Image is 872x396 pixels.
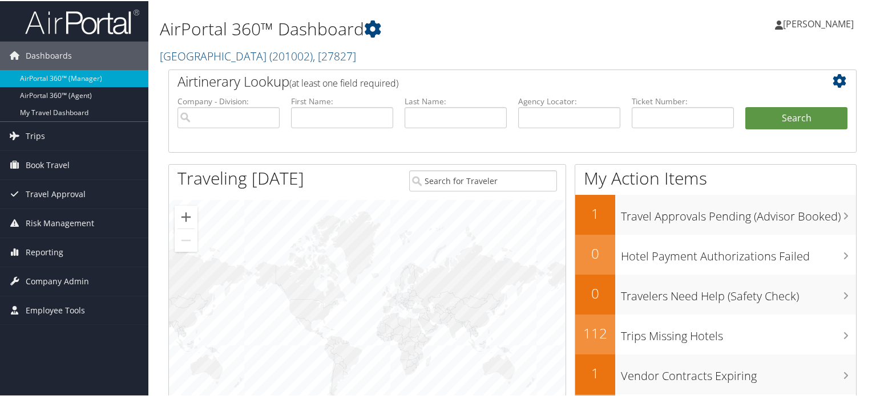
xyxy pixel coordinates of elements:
span: Company Admin [26,266,89,295]
h2: 1 [575,203,615,222]
img: airportal-logo.png [25,7,139,34]
a: [PERSON_NAME] [775,6,865,40]
span: Employee Tools [26,295,85,324]
h3: Hotel Payment Authorizations Failed [621,242,856,263]
h3: Travel Approvals Pending (Advisor Booked) [621,202,856,223]
a: 112Trips Missing Hotels [575,313,856,353]
label: First Name: [291,95,393,106]
button: Search [745,106,847,129]
h3: Trips Missing Hotels [621,321,856,343]
span: Trips [26,121,45,149]
span: Reporting [26,237,63,266]
button: Zoom in [175,205,197,227]
a: 0Hotel Payment Authorizations Failed [575,234,856,273]
h2: 0 [575,243,615,262]
h1: My Action Items [575,165,856,189]
label: Company - Division: [177,95,280,106]
input: Search for Traveler [409,169,558,190]
label: Agency Locator: [518,95,620,106]
h3: Vendor Contracts Expiring [621,361,856,383]
span: (at least one field required) [289,76,398,88]
span: Travel Approval [26,179,86,207]
a: 1Travel Approvals Pending (Advisor Booked) [575,194,856,234]
span: Risk Management [26,208,94,236]
a: [GEOGRAPHIC_DATA] [160,47,356,63]
button: Zoom out [175,228,197,251]
span: Book Travel [26,150,70,178]
h3: Travelers Need Help (Safety Check) [621,281,856,303]
h2: 112 [575,322,615,342]
span: , [ 27827 ] [313,47,356,63]
span: [PERSON_NAME] [783,17,854,29]
h2: 0 [575,283,615,302]
a: 1Vendor Contracts Expiring [575,353,856,393]
span: ( 201002 ) [269,47,313,63]
label: Ticket Number: [632,95,734,106]
span: Dashboards [26,40,72,69]
a: 0Travelers Need Help (Safety Check) [575,273,856,313]
label: Last Name: [405,95,507,106]
h2: 1 [575,362,615,382]
h1: AirPortal 360™ Dashboard [160,16,630,40]
h2: Airtinerary Lookup [177,71,790,90]
h1: Traveling [DATE] [177,165,304,189]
